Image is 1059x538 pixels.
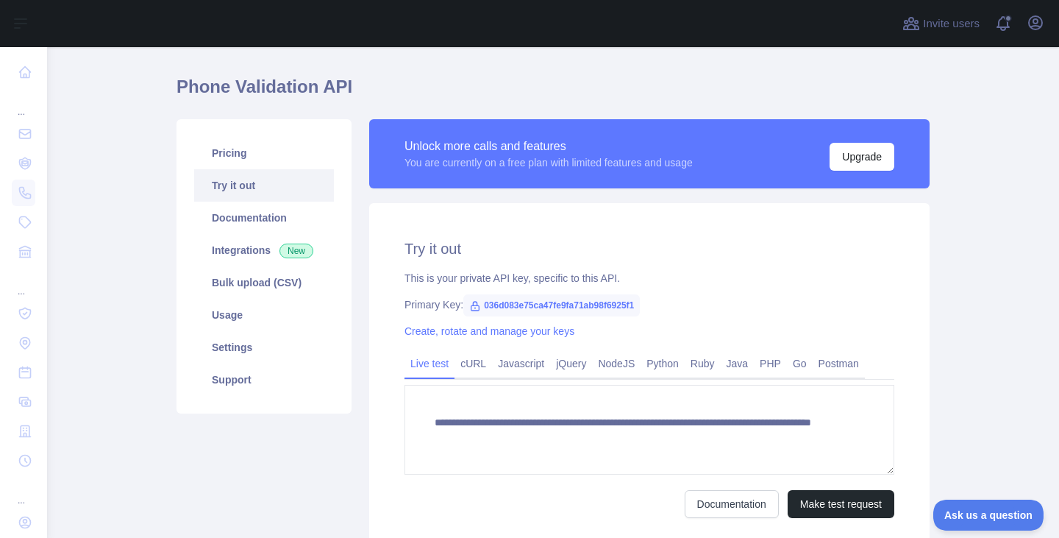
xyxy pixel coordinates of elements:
[592,352,641,375] a: NodeJS
[923,15,980,32] span: Invite users
[404,352,454,375] a: Live test
[813,352,865,375] a: Postman
[194,234,334,266] a: Integrations New
[194,364,334,396] a: Support
[550,352,592,375] a: jQuery
[641,352,685,375] a: Python
[754,352,787,375] a: PHP
[721,352,755,375] a: Java
[787,352,813,375] a: Go
[454,352,492,375] a: cURL
[492,352,550,375] a: Javascript
[194,299,334,331] a: Usage
[194,266,334,299] a: Bulk upload (CSV)
[404,138,693,155] div: Unlock more calls and features
[194,331,334,364] a: Settings
[404,155,693,170] div: You are currently on a free plan with limited features and usage
[933,500,1044,531] iframe: Toggle Customer Support
[404,238,894,259] h2: Try it out
[788,490,894,518] button: Make test request
[176,75,930,110] h1: Phone Validation API
[279,244,313,258] span: New
[404,325,574,337] a: Create, rotate and manage your keys
[12,268,35,297] div: ...
[194,202,334,234] a: Documentation
[12,477,35,506] div: ...
[830,143,894,171] button: Upgrade
[404,297,894,312] div: Primary Key:
[12,88,35,118] div: ...
[899,12,983,35] button: Invite users
[463,294,640,316] span: 036d083e75ca47fe9fa71ab98f6925f1
[404,271,894,286] div: This is your private API key, specific to this API.
[194,137,334,169] a: Pricing
[685,490,779,518] a: Documentation
[194,169,334,202] a: Try it out
[685,352,721,375] a: Ruby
